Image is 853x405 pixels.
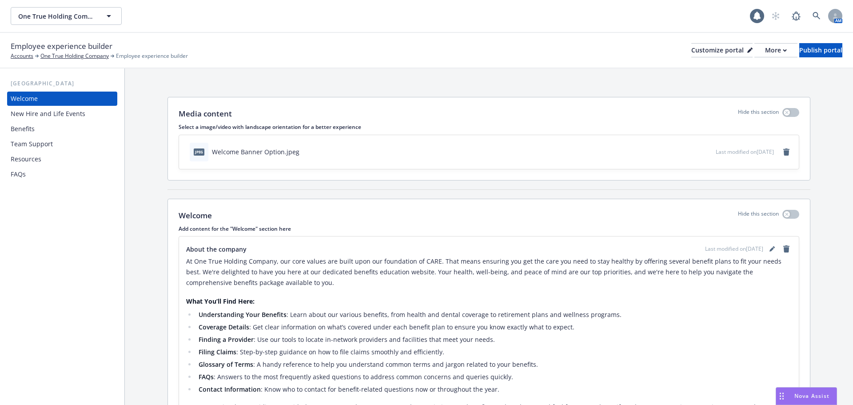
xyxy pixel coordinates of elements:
p: Media content [179,108,232,120]
button: preview file [704,147,712,156]
a: Report a Bug [787,7,805,25]
a: Welcome [7,92,117,106]
a: Team Support [7,137,117,151]
strong: FAQs [199,373,214,381]
button: Publish portal [799,43,842,57]
a: editPencil [767,244,777,254]
strong: Understanding Your Benefits [199,310,287,319]
a: One True Holding Company [40,52,109,60]
p: Hide this section [738,108,779,120]
strong: What You’ll Find Here: [186,297,255,305]
li: : Use our tools to locate in-network providers and facilities that meet your needs. [196,334,792,345]
li: : A handy reference to help you understand common terms and jargon related to your benefits. [196,359,792,370]
a: Search [808,7,825,25]
span: About the company [186,245,247,254]
div: Customize portal [691,44,753,57]
button: Nova Assist [776,387,837,405]
span: Nova Assist [794,392,829,400]
a: remove [781,244,792,254]
button: More [754,43,797,57]
button: Customize portal [691,43,753,57]
li: : Get clear information on what’s covered under each benefit plan to ensure you know exactly what... [196,322,792,333]
strong: Glossary of Terms [199,360,253,369]
span: Employee experience builder [11,40,112,52]
span: jpeg [194,148,204,155]
button: One True Holding Company [11,7,122,25]
a: Accounts [11,52,33,60]
strong: Filing Claims [199,348,236,356]
strong: Finding a Provider [199,335,254,344]
div: Resources [11,152,41,166]
strong: Coverage Details [199,323,249,331]
li: : Know who to contact for benefit-related questions now or throughout the year. [196,384,792,395]
span: Employee experience builder [116,52,188,60]
p: Add content for the "Welcome" section here [179,225,799,233]
div: Team Support [11,137,53,151]
span: One True Holding Company [18,12,95,21]
strong: Contact Information [199,385,261,393]
p: At One True Holding Company, our core values are built upon our foundation of CARE. That means en... [186,256,792,288]
span: Last modified on [DATE] [705,245,763,253]
p: Welcome [179,210,212,221]
li: : Learn about our various benefits, from health and dental coverage to retirement plans and welln... [196,309,792,320]
a: remove [781,147,792,157]
p: Select a image/video with landscape orientation for a better experience [179,123,799,131]
div: Welcome [11,92,38,106]
a: Benefits [7,122,117,136]
div: Welcome Banner Option.jpeg [212,147,299,156]
a: New Hire and Life Events [7,107,117,121]
div: New Hire and Life Events [11,107,85,121]
div: [GEOGRAPHIC_DATA] [7,79,117,88]
a: FAQs [7,167,117,181]
div: Drag to move [776,388,787,405]
div: FAQs [11,167,26,181]
a: Resources [7,152,117,166]
div: More [765,44,787,57]
span: Last modified on [DATE] [716,148,774,156]
li: : Step-by-step guidance on how to file claims smoothly and efficiently. [196,347,792,357]
div: Publish portal [799,44,842,57]
p: Hide this section [738,210,779,221]
a: Start snowing [767,7,785,25]
div: Benefits [11,122,35,136]
button: download file [690,147,697,156]
li: : Answers to the most frequently asked questions to address common concerns and queries quickly. [196,372,792,382]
